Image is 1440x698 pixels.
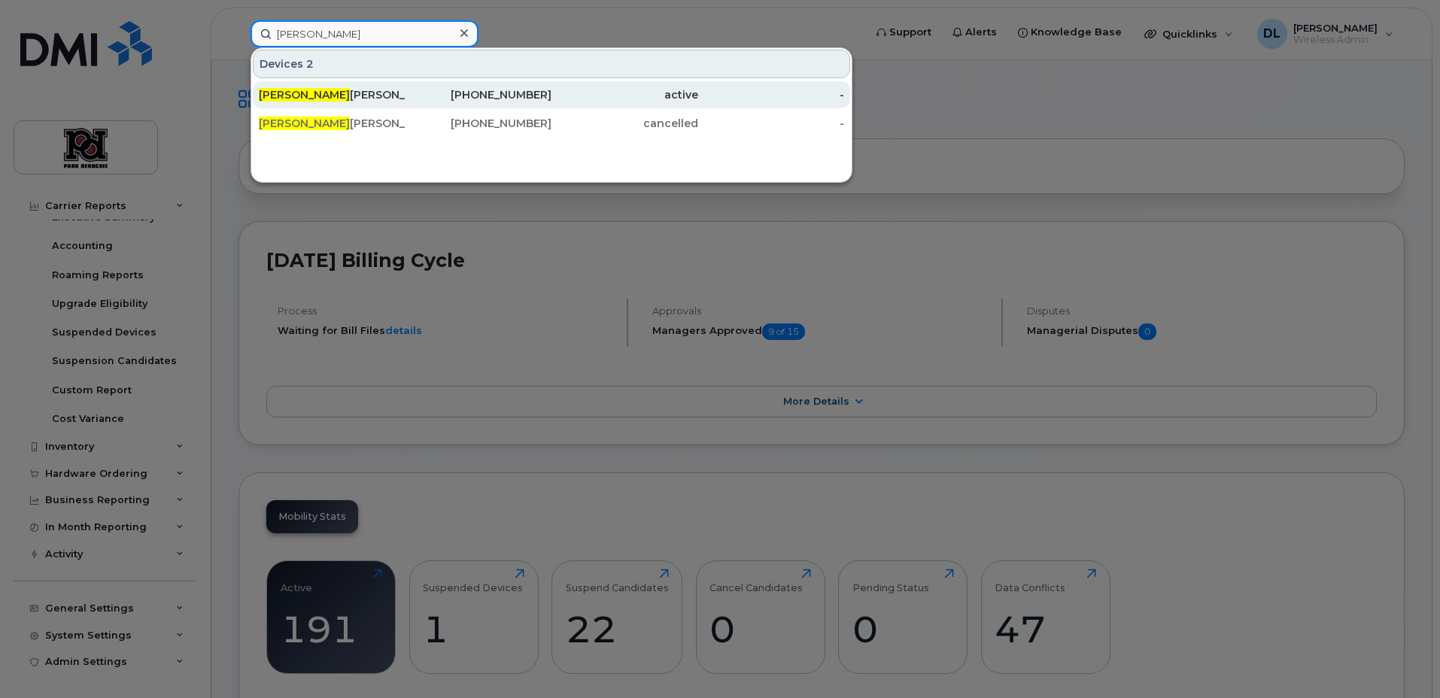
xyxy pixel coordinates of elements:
[698,116,845,131] div: -
[1375,633,1429,687] iframe: Messenger Launcher
[259,88,350,102] span: [PERSON_NAME]
[551,87,698,102] div: active
[259,116,406,131] div: [PERSON_NAME]
[259,87,406,102] div: [PERSON_NAME]
[698,87,845,102] div: -
[406,116,552,131] div: [PHONE_NUMBER]
[253,81,850,108] a: [PERSON_NAME][PERSON_NAME][PHONE_NUMBER]active-
[306,56,314,71] span: 2
[551,116,698,131] div: cancelled
[259,117,350,130] span: [PERSON_NAME]
[253,50,850,78] div: Devices
[253,110,850,137] a: [PERSON_NAME][PERSON_NAME][PHONE_NUMBER]cancelled-
[406,87,552,102] div: [PHONE_NUMBER]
